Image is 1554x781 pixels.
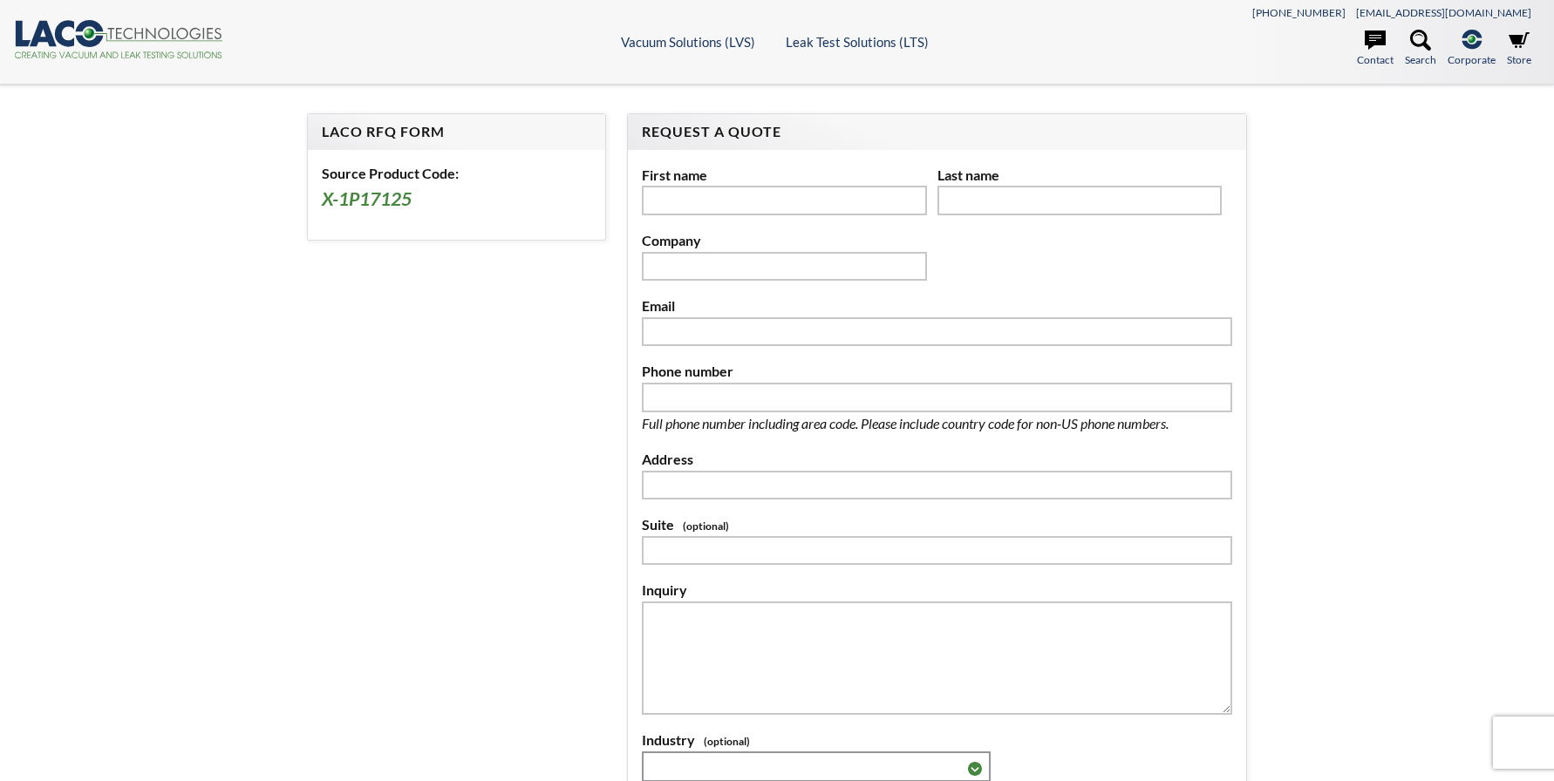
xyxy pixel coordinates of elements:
b: Source Product Code: [322,165,459,181]
label: Address [642,448,1232,471]
a: Vacuum Solutions (LVS) [621,34,755,50]
label: Suite [642,513,1232,536]
label: Company [642,229,926,252]
a: Contact [1357,30,1394,68]
h3: X-1P17125 [322,187,591,212]
h4: Request A Quote [642,123,1232,141]
a: [PHONE_NUMBER] [1252,6,1346,19]
h4: LACO RFQ Form [322,123,591,141]
label: First name [642,164,926,187]
label: Industry [642,729,1232,751]
a: Search [1405,30,1436,68]
a: [EMAIL_ADDRESS][DOMAIN_NAME] [1356,6,1531,19]
label: Email [642,295,1232,317]
span: Corporate [1448,51,1496,68]
label: Phone number [642,360,1232,383]
a: Leak Test Solutions (LTS) [786,34,929,50]
label: Inquiry [642,579,1232,601]
label: Last name [937,164,1222,187]
p: Full phone number including area code. Please include country code for non-US phone numbers. [642,412,1226,435]
a: Store [1507,30,1531,68]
